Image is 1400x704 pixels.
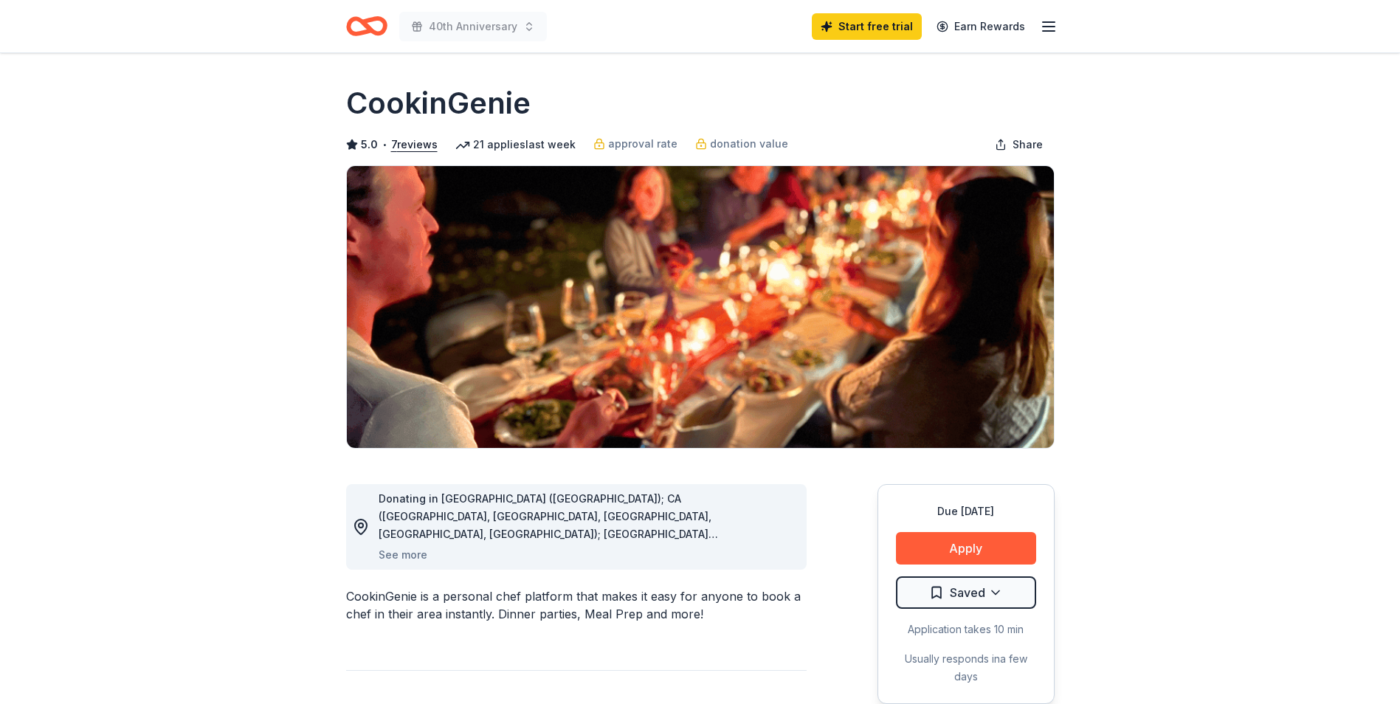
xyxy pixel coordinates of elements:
[391,136,438,153] button: 7reviews
[896,576,1036,609] button: Saved
[399,12,547,41] button: 40th Anniversary
[379,546,427,564] button: See more
[928,13,1034,40] a: Earn Rewards
[695,135,788,153] a: donation value
[710,135,788,153] span: donation value
[950,583,985,602] span: Saved
[608,135,677,153] span: approval rate
[346,83,531,124] h1: CookinGenie
[455,136,576,153] div: 21 applies last week
[896,532,1036,565] button: Apply
[347,166,1054,448] img: Image for CookinGenie
[429,18,517,35] span: 40th Anniversary
[346,9,387,44] a: Home
[896,650,1036,686] div: Usually responds in a few days
[812,13,922,40] a: Start free trial
[346,587,807,623] div: CookinGenie is a personal chef platform that makes it easy for anyone to book a chef in their are...
[983,130,1055,159] button: Share
[382,139,387,151] span: •
[361,136,378,153] span: 5.0
[593,135,677,153] a: approval rate
[896,503,1036,520] div: Due [DATE]
[1013,136,1043,153] span: Share
[896,621,1036,638] div: Application takes 10 min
